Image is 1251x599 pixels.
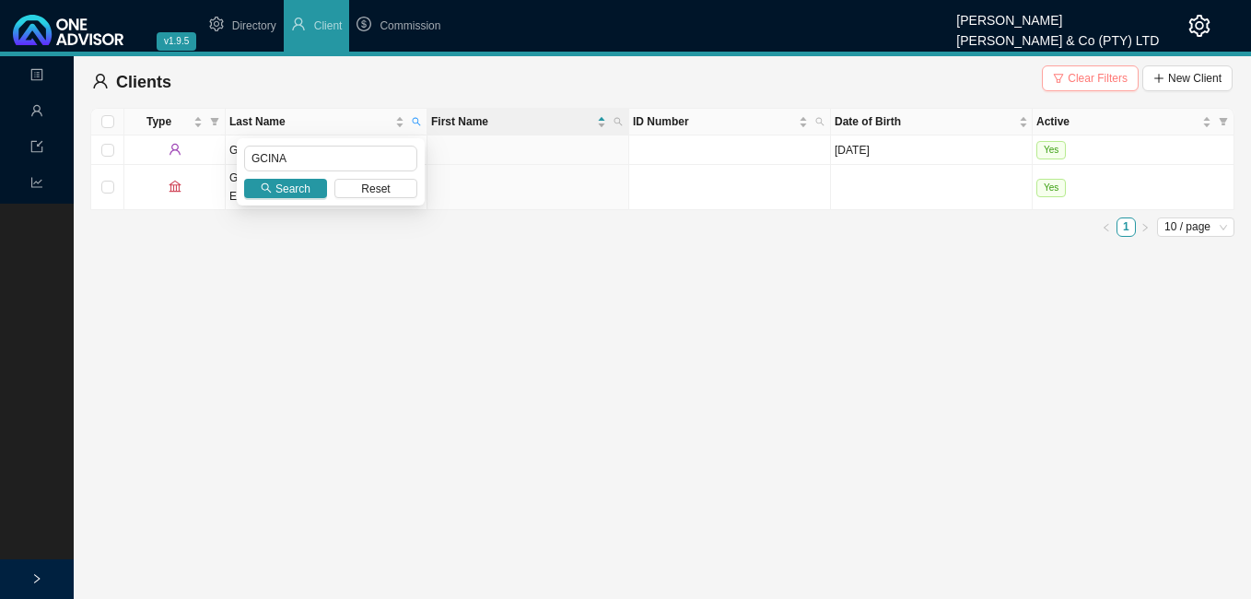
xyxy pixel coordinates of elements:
[361,180,390,198] span: Reset
[812,109,828,135] span: search
[633,112,795,131] span: ID Number
[1157,217,1234,237] div: Page Size
[30,97,43,129] span: user
[610,109,626,135] span: search
[30,133,43,165] span: import
[244,179,327,198] button: Search
[1142,65,1233,91] button: New Client
[1036,179,1066,197] span: Yes
[226,135,427,165] td: Gcina Esethu Trading Enterprize
[835,112,1015,131] span: Date of Birth
[226,109,427,135] th: Last Name
[1033,109,1234,135] th: Active
[1097,217,1117,237] li: Previous Page
[1068,69,1128,88] span: Clear Filters
[1097,217,1117,237] button: left
[614,117,623,126] span: search
[1036,112,1198,131] span: Active
[232,19,276,32] span: Directory
[1168,69,1222,88] span: New Client
[1117,217,1136,237] li: 1
[261,182,272,194] span: search
[815,117,824,126] span: search
[128,112,190,131] span: Type
[1164,218,1227,236] span: 10 / page
[116,73,171,91] span: Clients
[431,112,593,131] span: First Name
[831,109,1033,135] th: Date of Birth
[210,117,219,126] span: filter
[169,180,181,193] span: bank
[1215,109,1232,135] span: filter
[408,109,425,135] span: search
[334,179,417,198] button: Reset
[92,73,109,89] span: user
[1053,73,1064,84] span: filter
[206,109,223,135] span: filter
[226,165,427,210] td: GCINA ESETHU TRADING ENTERPRIZE
[31,573,42,584] span: right
[209,17,224,31] span: setting
[956,5,1159,25] div: [PERSON_NAME]
[169,143,181,156] span: user
[380,19,440,32] span: Commission
[30,169,43,201] span: line-chart
[124,109,226,135] th: Type
[1136,217,1155,237] li: Next Page
[412,117,421,126] span: search
[357,17,371,31] span: dollar
[1036,141,1066,159] span: Yes
[275,180,310,198] span: Search
[1042,65,1139,91] button: Clear Filters
[314,19,343,32] span: Client
[30,61,43,93] span: profile
[13,15,123,45] img: 2df55531c6924b55f21c4cf5d4484680-logo-light.svg
[291,17,306,31] span: user
[1219,117,1228,126] span: filter
[1102,223,1111,232] span: left
[244,146,417,171] input: Search Last Name
[831,135,1033,165] td: [DATE]
[1188,15,1210,37] span: setting
[229,112,392,131] span: Last Name
[1153,73,1164,84] span: plus
[956,25,1159,45] div: [PERSON_NAME] & Co (PTY) LTD
[157,32,196,51] span: v1.9.5
[1117,218,1135,236] a: 1
[629,109,831,135] th: ID Number
[1136,217,1155,237] button: right
[1140,223,1150,232] span: right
